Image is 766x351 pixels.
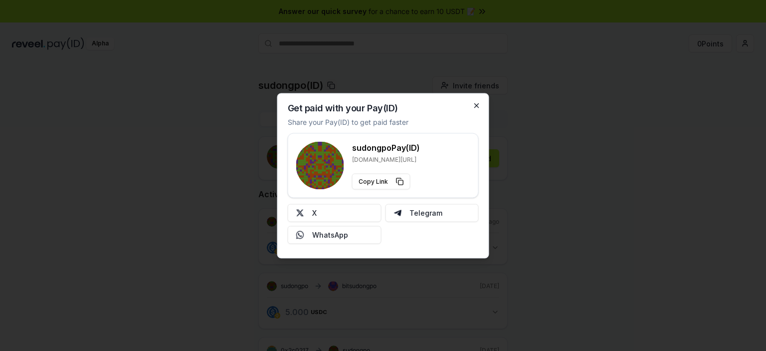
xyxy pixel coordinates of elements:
[296,209,304,217] img: X
[352,141,420,153] h3: sudongpo Pay(ID)
[288,103,398,112] h2: Get paid with your Pay(ID)
[288,204,382,222] button: X
[296,231,304,239] img: Whatsapp
[352,173,410,189] button: Copy Link
[288,226,382,244] button: WhatsApp
[288,116,408,127] p: Share your Pay(ID) to get paid faster
[385,204,479,222] button: Telegram
[352,155,420,163] p: [DOMAIN_NAME][URL]
[393,209,401,217] img: Telegram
